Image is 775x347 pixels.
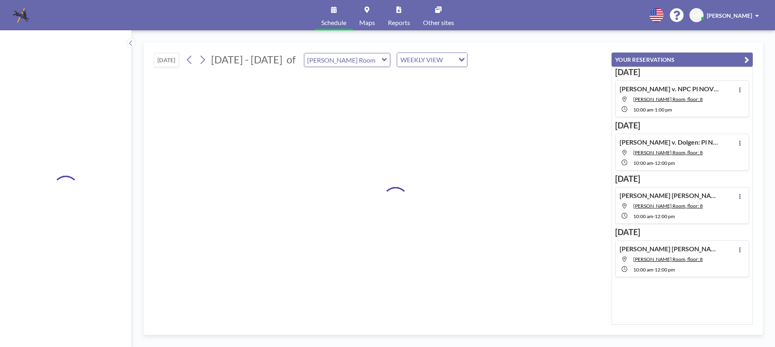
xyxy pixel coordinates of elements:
h4: [PERSON_NAME] [PERSON_NAME] 30b6 Depo KGD/BBJ [620,191,721,200]
span: 12:00 PM [655,213,675,219]
span: McGhee Room, floor: 8 [633,96,703,102]
span: 10:00 AM [633,160,653,166]
span: 12:00 PM [655,160,675,166]
span: McGhee Room, floor: 8 [633,149,703,156]
span: Schedule [321,19,346,26]
span: [DATE] - [DATE] [211,53,283,65]
input: Search for option [445,55,454,65]
span: [PERSON_NAME] [707,12,752,19]
span: Other sites [423,19,454,26]
span: of [287,53,295,66]
span: - [653,107,655,113]
button: [DATE] [154,53,179,67]
span: Reports [388,19,410,26]
div: Search for option [397,53,467,67]
span: 10:00 AM [633,267,653,273]
h3: [DATE] [615,67,749,77]
span: MP [692,12,701,19]
h4: [PERSON_NAME] [PERSON_NAME] Pl NOD of Def KGD/BBJ [620,245,721,253]
span: McGhee Room, floor: 8 [633,256,703,262]
img: organization-logo [13,7,29,23]
h3: [DATE] [615,120,749,130]
span: - [653,160,655,166]
span: 10:00 AM [633,213,653,219]
button: YOUR RESERVATIONS [612,53,753,67]
span: WEEKLY VIEW [399,55,444,65]
h3: [DATE] [615,227,749,237]
h4: [PERSON_NAME] v. Dolgen: Pl NOD 30b6 [PERSON_NAME]: ELM/BBJ [620,138,721,146]
span: - [653,213,655,219]
span: McGhee Room, floor: 8 [633,203,703,209]
input: McGhee Room [304,53,382,67]
span: 12:00 PM [655,267,675,273]
span: 10:00 AM [633,107,653,113]
span: - [653,267,655,273]
h4: [PERSON_NAME] v. NPC Pl NOVD OF [PERSON_NAME] WTC/MLW [620,85,721,93]
h3: [DATE] [615,174,749,184]
span: Maps [359,19,375,26]
span: 1:00 PM [655,107,672,113]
